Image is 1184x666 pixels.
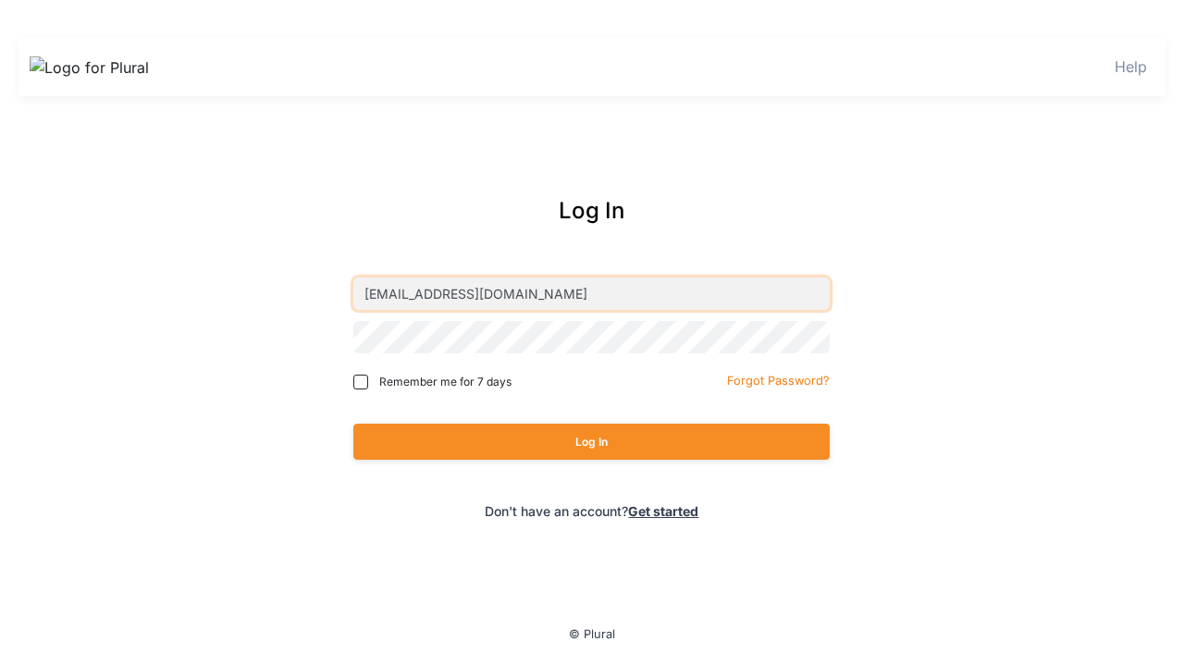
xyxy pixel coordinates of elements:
a: Get started [628,503,698,519]
input: Email address [353,277,830,310]
small: Forgot Password? [727,374,830,388]
div: Log In [275,194,910,228]
div: Don't have an account? [275,501,910,521]
a: Help [1115,57,1147,76]
small: © Plural [569,627,615,641]
button: Log In [353,424,830,460]
input: Remember me for 7 days [353,375,368,389]
img: Logo for Plural [30,56,159,79]
span: Remember me for 7 days [379,374,512,390]
a: Forgot Password? [727,370,830,388]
